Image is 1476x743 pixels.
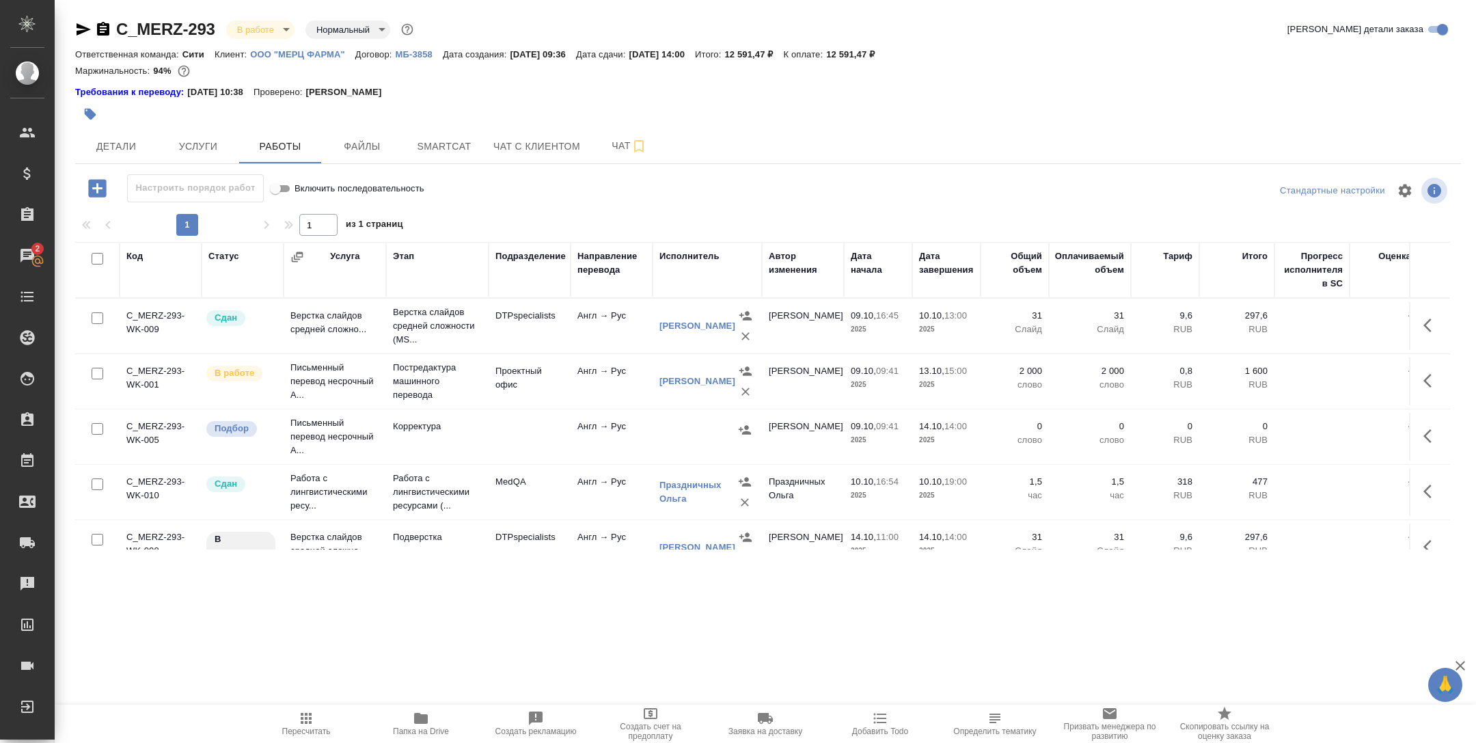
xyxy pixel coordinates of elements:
div: Исполнитель назначен, приступать к работе пока рано [205,530,277,563]
button: Нормальный [312,24,374,36]
button: 🙏 [1428,668,1462,702]
p: Дата создания: [443,49,510,59]
p: 2025 [919,489,974,502]
a: ООО "МЕРЦ ФАРМА" [250,48,355,59]
p: Подбор [215,422,249,435]
button: Создать счет на предоплату [593,705,708,743]
td: Письменный перевод несрочный А... [284,354,386,409]
div: В работе [226,21,295,39]
button: Здесь прячутся важные кнопки [1415,309,1448,342]
td: MedQA [489,468,571,516]
p: 13.10, [919,366,944,376]
p: 9,6 [1138,309,1192,323]
p: 2025 [919,323,974,336]
p: 31 [1056,530,1124,544]
td: Верстка слайдов средней сложно... [284,302,386,350]
button: Удалить [735,492,755,513]
p: 2025 [851,433,905,447]
td: Работа с лингвистическими ресу... [284,465,386,519]
p: 31 [1056,309,1124,323]
p: 19:00 [944,476,967,487]
button: В работе [233,24,278,36]
button: Назначить [735,306,756,326]
button: Доп статусы указывают на важность/срочность заказа [398,21,416,38]
p: В ожидании [215,532,267,560]
p: 477 [1206,475,1268,489]
div: Менеджер проверил работу исполнителя, передает ее на следующий этап [205,309,277,327]
a: Требования к переводу: [75,85,187,99]
span: Посмотреть информацию [1421,178,1450,204]
p: Слайд [987,544,1042,558]
p: 09:41 [876,421,899,431]
span: Услуги [165,138,231,155]
p: 13:00 [944,310,967,321]
p: RUB [1206,489,1268,502]
button: Пересчитать [249,705,364,743]
button: Скопировать ссылку [95,21,111,38]
a: [PERSON_NAME] [659,321,735,331]
p: 31 [987,309,1042,323]
div: Общий объем [987,249,1042,277]
div: Итого [1242,249,1268,263]
p: 2025 [919,544,974,558]
p: Итого: [695,49,724,59]
p: RUB [1206,323,1268,336]
span: Файлы [329,138,395,155]
button: Добавить Todo [823,705,938,743]
span: Папка на Drive [393,727,449,736]
p: 09:41 [876,366,899,376]
p: 2 000 [987,364,1042,378]
p: 10.10, [919,476,944,487]
a: [PERSON_NAME] [659,376,735,386]
div: Прогресс исполнителя в SC [1281,249,1343,291]
button: Создать рекламацию [478,705,593,743]
td: Англ → Рус [571,357,653,405]
p: 16:45 [876,310,899,321]
span: Пересчитать [282,727,331,736]
button: Назначить [735,420,755,440]
span: Чат [597,137,662,154]
p: RUB [1206,433,1268,447]
div: split button [1276,180,1389,202]
td: Англ → Рус [571,468,653,516]
td: [PERSON_NAME] [762,357,844,405]
div: Этап [393,249,414,263]
a: - [1408,421,1411,431]
p: 10.10, [919,310,944,321]
p: 2025 [919,433,974,447]
p: RUB [1206,378,1268,392]
p: Сдан [215,477,237,491]
div: Менеджер проверил работу исполнителя, передает ее на следующий этап [205,475,277,494]
a: - [1408,366,1411,376]
span: Включить последовательность [295,182,424,195]
td: [PERSON_NAME] [762,524,844,571]
p: 14:00 [944,532,967,542]
span: Скопировать ссылку на оценку заказа [1175,722,1274,741]
p: Постредактура машинного перевода [393,361,482,402]
div: В работе [305,21,390,39]
p: 0 [1206,420,1268,433]
td: C_MERZ-293-WK-005 [120,413,202,461]
p: 2025 [851,489,905,502]
p: слово [1056,378,1124,392]
p: 15:00 [944,366,967,376]
p: 1 600 [1206,364,1268,378]
p: 16:54 [876,476,899,487]
p: 0 [1138,420,1192,433]
span: Определить тематику [953,727,1036,736]
p: 11:00 [876,532,899,542]
td: C_MERZ-293-WK-009 [120,302,202,350]
td: C_MERZ-293-WK-010 [120,468,202,516]
button: Определить тематику [938,705,1052,743]
p: 2 000 [1056,364,1124,378]
p: МБ-3858 [396,49,443,59]
p: 14.10, [919,532,944,542]
td: Проектный офис [489,357,571,405]
p: 09.10, [851,310,876,321]
td: [PERSON_NAME] [762,413,844,461]
p: 297,6 [1206,530,1268,544]
p: [DATE] 10:38 [187,85,254,99]
button: Заявка на доставку [708,705,823,743]
span: Создать счет на предоплату [601,722,700,741]
p: RUB [1138,323,1192,336]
